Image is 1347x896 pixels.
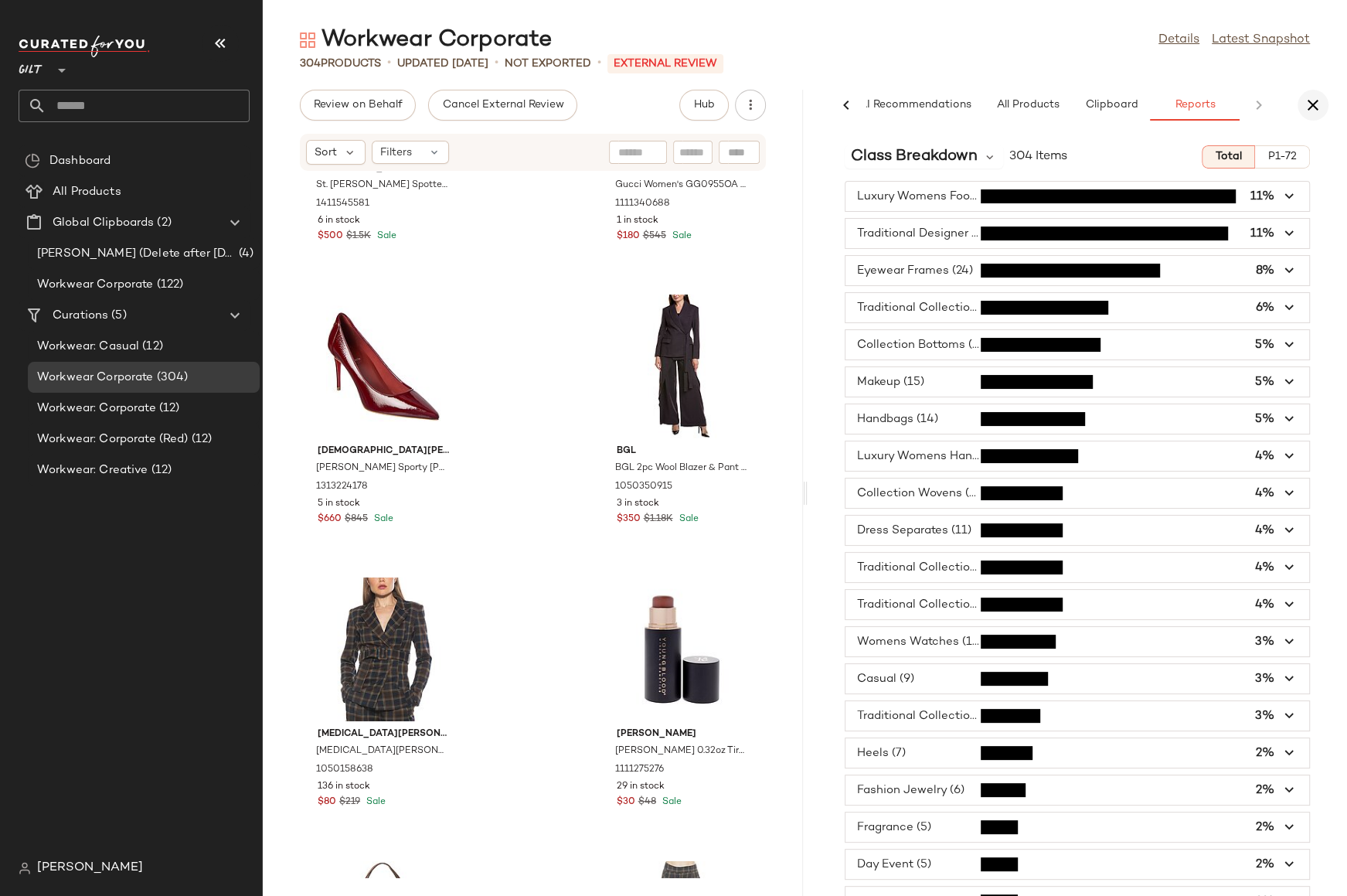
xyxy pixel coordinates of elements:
span: $219 [339,795,360,809]
button: Total [1202,145,1255,169]
span: Sale [374,231,396,241]
span: 304 Items [1009,148,1067,166]
span: $1.5K [346,230,371,244]
span: (122) [154,276,184,294]
span: Global Clipboards [53,214,154,232]
span: 304 [300,58,321,70]
span: 1 in stock [617,214,658,228]
button: Makeup (15)5% [845,367,1310,397]
img: cfy_white_logo.C9jOOHJF.svg [19,36,150,57]
span: 29 in stock [617,780,665,794]
img: 1313224178_RLLATH.jpg [305,295,461,438]
span: 1111340688 [615,197,670,211]
span: $660 [318,513,342,526]
img: 1050158638_RLLATH.jpg [305,577,461,721]
img: 1050350915_RLLATH.jpg [604,295,760,438]
span: BGL 2pc Wool Blazer & Pant Set [615,462,747,475]
span: $180 [617,230,640,244]
span: [PERSON_NAME] [617,727,748,741]
span: (5) [108,307,126,325]
span: Review on Behalf [313,99,403,111]
span: • [387,54,391,73]
span: $545 [643,230,666,244]
button: Hub [679,90,729,121]
span: BGL [617,445,748,458]
span: $500 [318,230,343,244]
span: $30 [617,795,635,809]
img: svg%3e [300,32,315,48]
button: Traditional Collection Tops (11)4% [845,553,1310,582]
span: Filters [380,145,412,161]
span: St. [PERSON_NAME] Spotted Leopard Silk Dress [316,179,447,192]
span: (2) [154,214,171,232]
span: $48 [638,795,656,809]
button: Dress Separates (11)4% [845,516,1310,545]
span: Sort [315,145,337,161]
span: 3 in stock [617,497,659,511]
p: Not Exported [505,56,591,72]
button: Womens Watches (10)3% [845,627,1310,656]
span: 1313224178 [316,480,368,494]
span: [MEDICAL_DATA][PERSON_NAME] [PERSON_NAME] [316,744,447,758]
span: Workwear: Casual [37,338,139,356]
button: Traditional Collection Dresses (8)3% [845,701,1310,731]
span: Reports [1174,99,1215,111]
span: [PERSON_NAME] 0.32oz Tiramisu VividLuxe Creme Blush Stick [615,744,747,758]
span: Sale [659,797,682,807]
span: [PERSON_NAME] [37,859,143,877]
span: Clipboard [1084,99,1138,111]
span: (12) [139,338,163,356]
div: Workwear Corporate [300,25,552,56]
span: 1050350915 [615,480,672,494]
span: $845 [345,513,368,526]
span: Sale [371,514,393,524]
span: Gilt [19,53,43,80]
span: Total [1215,151,1242,163]
span: • [495,54,498,73]
button: Traditional Designer Collections (33)11% [845,219,1310,248]
button: Fragrance (5)2% [845,813,1310,842]
span: • [597,54,601,73]
span: (12) [189,431,213,448]
span: [DEMOGRAPHIC_DATA][PERSON_NAME] [318,445,449,458]
span: Dashboard [49,152,111,170]
span: Workwear: Corporate [37,400,156,417]
button: P1-72 [1255,145,1310,169]
span: Workwear Corporate [37,276,154,294]
span: Curations [53,307,108,325]
span: P1-72 [1267,151,1297,163]
span: (304) [154,369,189,387]
button: Luxury Womens Handbags (13)4% [845,441,1310,471]
span: All Products [53,183,121,201]
img: svg%3e [19,862,31,874]
span: (12) [156,400,180,417]
span: Sale [669,231,692,241]
button: Traditional Collection Jackets (11)4% [845,590,1310,619]
span: (4) [236,245,253,263]
span: 1050158638 [316,763,373,777]
span: $80 [318,795,336,809]
button: Traditional Collection Bottoms (17)6% [845,293,1310,322]
button: Review on Behalf [300,90,416,121]
span: 1411545581 [316,197,369,211]
span: Hub [692,99,714,111]
span: Workwear: Corporate (Red) [37,431,189,448]
span: 1111275276 [615,763,664,777]
span: All Products [995,99,1059,111]
span: $350 [617,513,641,526]
a: Latest Snapshot [1212,31,1310,49]
span: Gucci Women's GG0955OA 52mm Optical Frames [615,179,747,192]
span: (12) [148,462,172,479]
button: Casual (9)3% [845,664,1310,693]
div: Products [300,56,381,72]
span: Sale [363,797,386,807]
span: 6 in stock [318,214,360,228]
span: Sale [676,514,699,524]
span: class Breakdown [851,145,978,169]
button: Day Event (5)2% [845,850,1310,879]
a: Details [1158,31,1199,49]
button: Handbags (14)5% [845,404,1310,434]
p: External REVIEW [607,54,723,73]
p: updated [DATE] [397,56,488,72]
span: AI Recommendations [858,99,971,111]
